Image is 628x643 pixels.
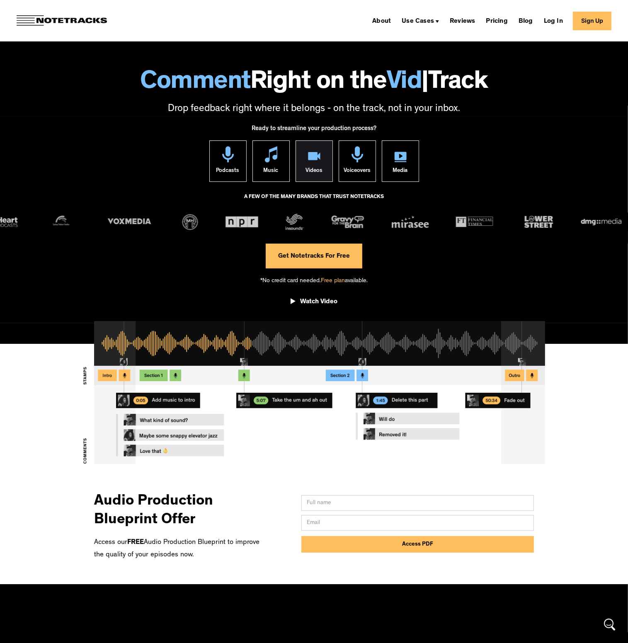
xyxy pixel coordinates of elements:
[541,14,566,27] a: Log In
[402,18,434,25] div: Use Cases
[94,485,260,530] h3: Audio Production Blueprint Offer
[573,12,611,30] a: Sign Up
[301,515,533,531] input: Email
[306,162,322,181] div: Videos
[266,244,362,268] a: Get Notetracks For Free
[244,190,384,213] div: A FEW OF THE MANY BRANDS THAT TRUST NOTETRACKS
[393,162,408,181] div: Media
[387,70,422,96] span: Vid
[301,298,338,306] div: Watch Video
[301,495,533,511] input: Full name
[483,14,511,27] a: Pricing
[422,70,429,96] span: |
[301,536,533,553] input: Access PDF
[260,268,368,292] div: *No credit card needed. available.
[369,14,394,27] a: About
[446,14,478,27] a: Reviews
[264,162,279,181] div: Music
[301,495,533,553] form: Email Form
[339,140,376,182] a: Voiceovers
[600,615,620,635] div: Open Intercom Messenger
[216,162,240,181] div: Podcasts
[382,140,419,182] a: Media
[141,70,251,96] span: Comment
[296,140,333,182] a: Videos
[127,539,144,546] strong: FREE
[252,140,290,182] a: Music
[252,121,376,140] div: Ready to streamline your production process?
[344,162,371,181] div: Voiceovers
[321,278,345,284] span: Free plan
[8,70,620,96] h1: Right on the Track
[8,102,620,116] p: Drop feedback right where it belongs - on the track, not in your inbox.
[94,537,260,561] p: Access our Audio Production Blueprint to improve the quality of your episodes now.
[209,140,247,182] a: Podcasts
[398,14,442,27] div: Use Cases
[515,14,536,27] a: Blog
[291,292,338,315] a: open lightbox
